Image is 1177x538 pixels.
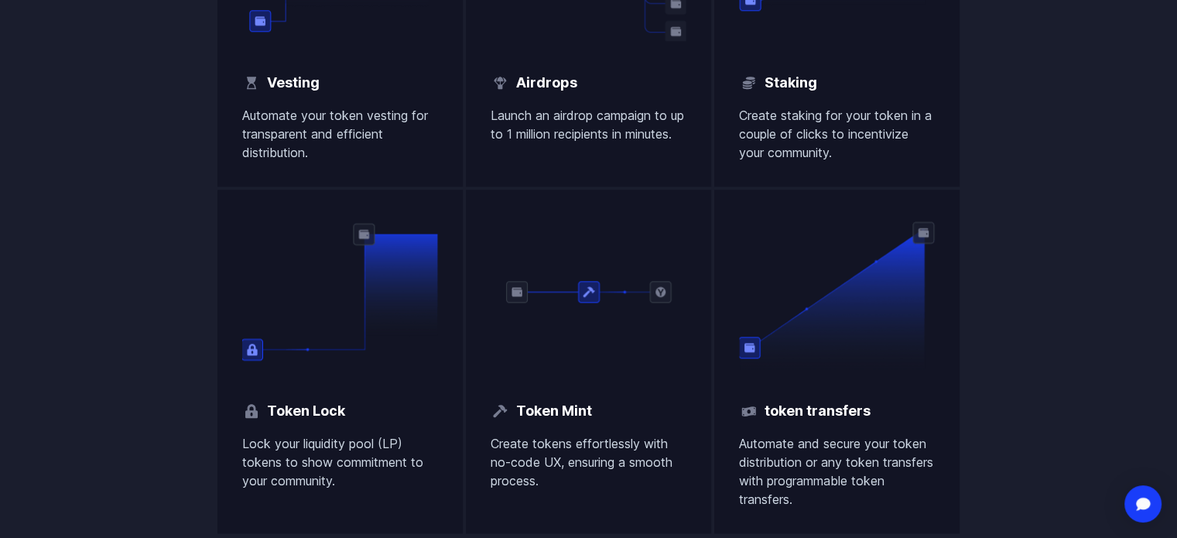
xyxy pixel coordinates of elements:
p: Automate your token vesting for transparent and efficient distribution. [242,106,438,162]
img: title icon [242,402,261,420]
p: Create staking for your token in a couple of clicks to incentivize your community. [739,106,935,162]
p: Lock your liquidity pool (LP) tokens to show commitment to your community. [242,434,438,490]
h2: token transfers [765,400,871,422]
img: title icon [491,74,510,92]
h2: Token Lock [267,400,345,422]
h2: Token Mint [516,400,592,422]
p: Launch an airdrop campaign to up to 1 million recipients in minutes. [491,106,686,143]
h2: Vesting [267,72,320,94]
a: title iconToken MintCreate tokens effortlessly with no-code UX, ensuring a smooth process. [466,190,711,533]
img: title icon [739,74,758,92]
h2: Staking [765,72,817,94]
div: Open Intercom Messenger [1124,485,1162,523]
img: title icon [739,402,758,420]
img: title icon [242,74,261,92]
p: Create tokens effortlessly with no-code UX, ensuring a smooth process. [491,434,686,490]
img: title icon [491,402,510,420]
p: Automate and secure your token distribution or any token transfers with programmable token transf... [739,434,935,509]
a: title icontoken transfersAutomate and secure your token distribution or any token transfers with ... [714,190,960,533]
a: title iconToken LockLock your liquidity pool (LP) tokens to show commitment to your community. [217,190,463,533]
h2: Airdrops [516,72,577,94]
